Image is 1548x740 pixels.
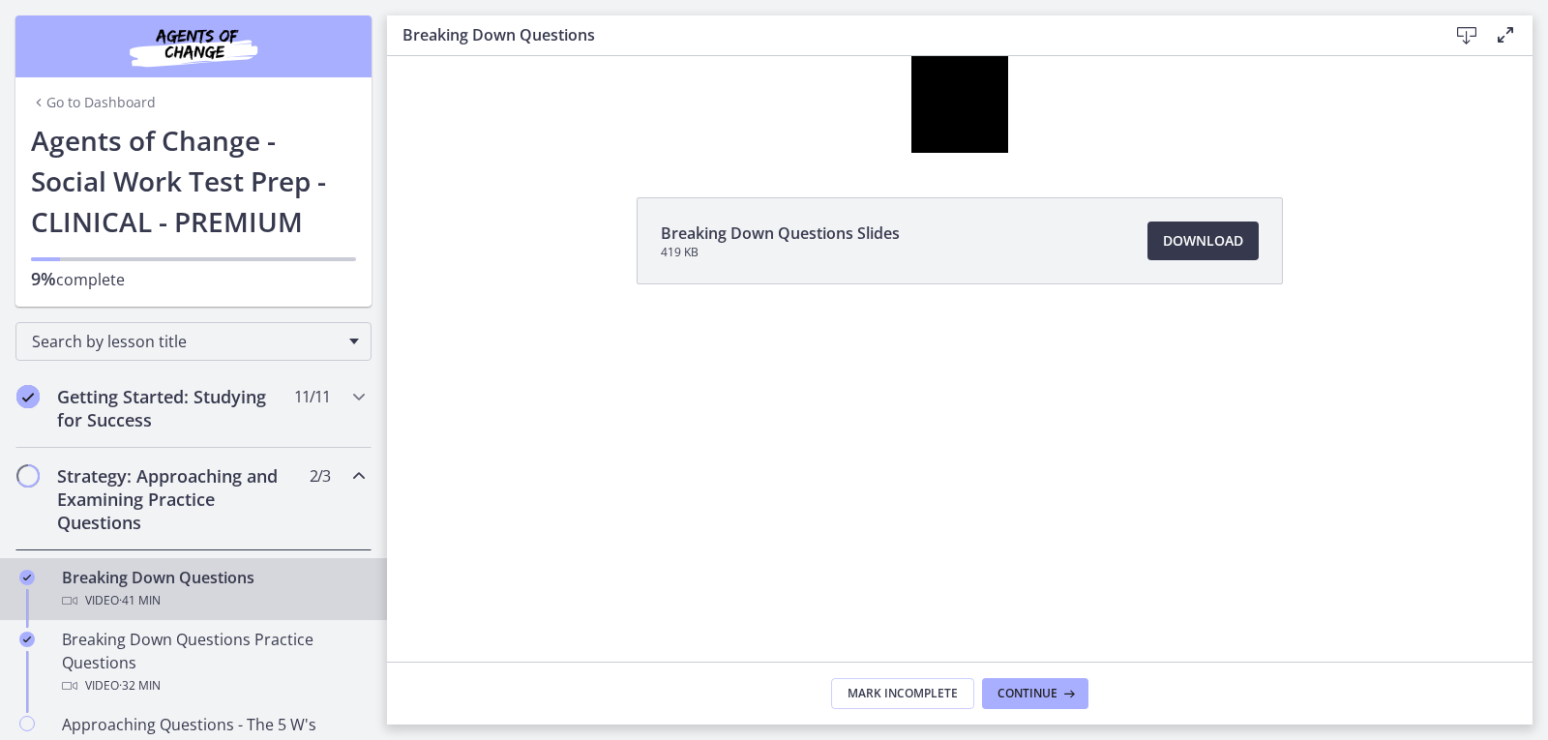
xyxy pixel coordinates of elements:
span: Search by lesson title [32,331,340,352]
span: Download [1163,229,1243,252]
div: Breaking Down Questions [62,566,364,612]
span: Mark Incomplete [848,686,958,701]
h2: Getting Started: Studying for Success [57,385,293,431]
span: Breaking Down Questions Slides [661,222,900,245]
i: Completed [19,570,35,585]
div: Video [62,674,364,697]
span: · 41 min [119,589,161,612]
a: Download [1147,222,1259,260]
img: Agents of Change [77,23,310,70]
div: Video [62,589,364,612]
button: Mark Incomplete [831,678,974,709]
span: Continue [997,686,1057,701]
h3: Breaking Down Questions [402,23,1416,46]
h2: Strategy: Approaching and Examining Practice Questions [57,464,293,534]
span: 2 / 3 [310,464,330,488]
button: Continue [982,678,1088,709]
span: 419 KB [661,245,900,260]
h1: Agents of Change - Social Work Test Prep - CLINICAL - PREMIUM [31,120,356,242]
div: Search by lesson title [15,322,372,361]
span: 11 / 11 [294,385,330,408]
div: Breaking Down Questions Practice Questions [62,628,364,697]
p: complete [31,267,356,291]
a: Go to Dashboard [31,93,156,112]
i: Completed [19,632,35,647]
span: 9% [31,267,56,290]
i: Completed [16,385,40,408]
iframe: Video Lesson [387,56,1533,153]
span: · 32 min [119,674,161,697]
